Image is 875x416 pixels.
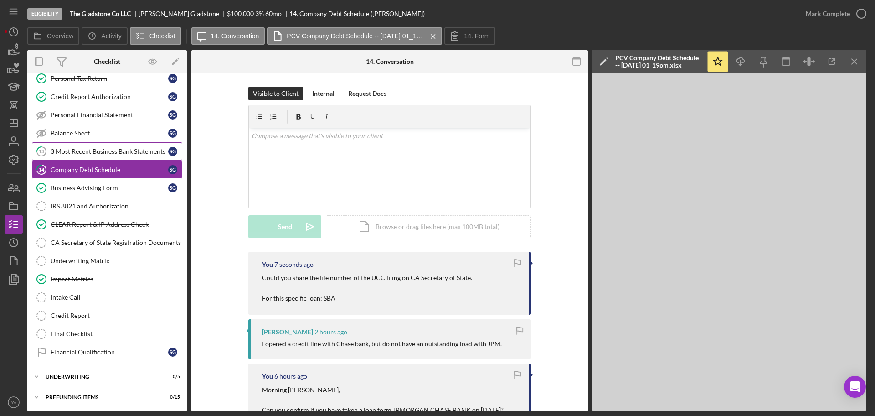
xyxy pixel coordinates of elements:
[211,32,259,40] label: 14. Conversation
[191,27,265,45] button: 14. Conversation
[51,294,182,301] div: Intake Call
[32,161,182,179] a: 14Company Debt ScheduleSG
[366,58,414,65] div: 14. Conversation
[615,54,702,69] div: PCV Company Debt Schedule -- [DATE] 01_19pm.xlsx
[265,10,282,17] div: 60 mo
[592,73,866,411] iframe: Document Preview
[32,234,182,252] a: CA Secretary of State Registration Documents
[32,124,182,142] a: Balance SheetSG
[248,215,321,238] button: Send
[287,32,423,40] label: PCV Company Debt Schedule -- [DATE] 01_19pm.xlsx
[32,179,182,197] a: Business Advising FormSG
[51,148,168,155] div: 3 Most Recent Business Bank Statements
[51,348,168,356] div: Financial Qualification
[267,27,442,45] button: PCV Company Debt Schedule -- [DATE] 01_19pm.xlsx
[806,5,850,23] div: Mark Complete
[168,348,177,357] div: S G
[248,87,303,100] button: Visible to Client
[312,87,335,100] div: Internal
[844,376,866,398] div: Open Intercom Messenger
[168,92,177,101] div: S G
[253,87,299,100] div: Visible to Client
[348,87,386,100] div: Request Docs
[32,252,182,270] a: Underwriting Matrix
[70,10,131,17] b: The Gladstone Co LLC
[262,261,273,268] div: You
[168,129,177,138] div: S G
[32,197,182,215] a: IRS 8821 and Authorization
[5,393,23,411] button: YA
[274,373,307,380] time: 2025-10-07 17:08
[51,184,168,192] div: Business Advising Form
[274,261,314,268] time: 2025-10-07 23:34
[101,32,121,40] label: Activity
[278,215,292,238] div: Send
[51,312,182,319] div: Credit Report
[139,10,227,17] div: [PERSON_NAME] Gladstone
[51,276,182,283] div: Impact Metrics
[344,87,391,100] button: Request Docs
[262,340,502,348] div: I opened a credit line with Chase bank, but do not have an outstanding load with JPM.
[51,75,168,82] div: Personal Tax Return
[464,32,489,40] label: 14. Form
[149,32,175,40] label: Checklist
[314,328,347,336] time: 2025-10-07 21:15
[32,307,182,325] a: Credit Report
[797,5,870,23] button: Mark Complete
[164,374,180,380] div: 0 / 5
[47,32,73,40] label: Overview
[46,395,157,400] div: Prefunding Items
[32,69,182,88] a: Personal Tax ReturnSG
[444,27,495,45] button: 14. Form
[164,395,180,400] div: 0 / 15
[255,10,264,17] div: 3 %
[130,27,181,45] button: Checklist
[51,257,182,265] div: Underwriting Matrix
[51,166,168,173] div: Company Debt Schedule
[51,130,168,137] div: Balance Sheet
[32,288,182,307] a: Intake Call
[262,328,313,336] div: [PERSON_NAME]
[32,270,182,288] a: Impact Metrics
[262,273,472,303] p: Could you share the file number of the UCC filing on CA Secretary of State. For this specific loa...
[289,10,425,17] div: 14. Company Debt Schedule ([PERSON_NAME])
[39,166,45,172] tspan: 14
[32,142,182,161] a: 133 Most Recent Business Bank StatementsSG
[168,74,177,83] div: S G
[262,373,273,380] div: You
[168,183,177,192] div: S G
[32,215,182,234] a: CLEAR Report & IP Address Check
[27,27,79,45] button: Overview
[51,330,182,338] div: Final Checklist
[32,106,182,124] a: Personal Financial StatementSG
[46,374,157,380] div: Underwriting
[51,111,168,119] div: Personal Financial Statement
[168,110,177,120] div: S G
[168,165,177,174] div: S G
[11,400,17,405] text: YA
[51,221,182,228] div: CLEAR Report & IP Address Check
[32,325,182,343] a: Final Checklist
[32,343,182,361] a: Financial QualificationSG
[227,10,254,17] span: $100,000
[94,58,120,65] div: Checklist
[32,88,182,106] a: Credit Report AuthorizationSG
[168,147,177,156] div: S G
[51,203,182,210] div: IRS 8821 and Authorization
[27,8,62,20] div: Eligibility
[82,27,127,45] button: Activity
[308,87,339,100] button: Internal
[51,93,168,100] div: Credit Report Authorization
[39,148,44,154] tspan: 13
[51,239,182,246] div: CA Secretary of State Registration Documents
